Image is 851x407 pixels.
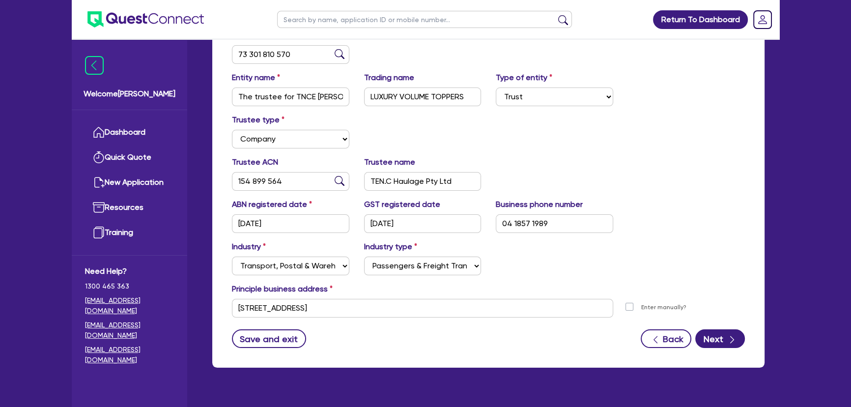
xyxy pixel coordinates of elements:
[93,202,105,213] img: resources
[641,303,686,312] label: Enter manually?
[85,281,174,291] span: 1300 465 363
[85,345,174,365] a: [EMAIL_ADDRESS][DOMAIN_NAME]
[232,241,266,253] label: Industry
[232,214,349,233] input: DD / MM / YYYY
[364,199,440,210] label: GST registered date
[364,241,417,253] label: Industry type
[641,329,691,348] button: Back
[85,220,174,245] a: Training
[695,329,745,348] button: Next
[364,156,415,168] label: Trustee name
[232,329,306,348] button: Save and exit
[93,151,105,163] img: quick-quote
[84,88,175,100] span: Welcome [PERSON_NAME]
[232,114,284,126] label: Trustee type
[364,214,482,233] input: DD / MM / YYYY
[496,72,552,84] label: Type of entity
[364,72,414,84] label: Trading name
[496,199,583,210] label: Business phone number
[85,320,174,341] a: [EMAIL_ADDRESS][DOMAIN_NAME]
[85,170,174,195] a: New Application
[85,265,174,277] span: Need Help?
[232,72,280,84] label: Entity name
[85,56,104,75] img: icon-menu-close
[85,145,174,170] a: Quick Quote
[85,120,174,145] a: Dashboard
[335,176,344,186] img: abn-lookup icon
[232,156,278,168] label: Trustee ACN
[335,49,344,59] img: abn-lookup icon
[85,295,174,316] a: [EMAIL_ADDRESS][DOMAIN_NAME]
[750,7,775,32] a: Dropdown toggle
[232,283,333,295] label: Principle business address
[277,11,572,28] input: Search by name, application ID or mobile number...
[87,11,204,28] img: quest-connect-logo-blue
[232,199,312,210] label: ABN registered date
[85,195,174,220] a: Resources
[93,227,105,238] img: training
[653,10,748,29] a: Return To Dashboard
[93,176,105,188] img: new-application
